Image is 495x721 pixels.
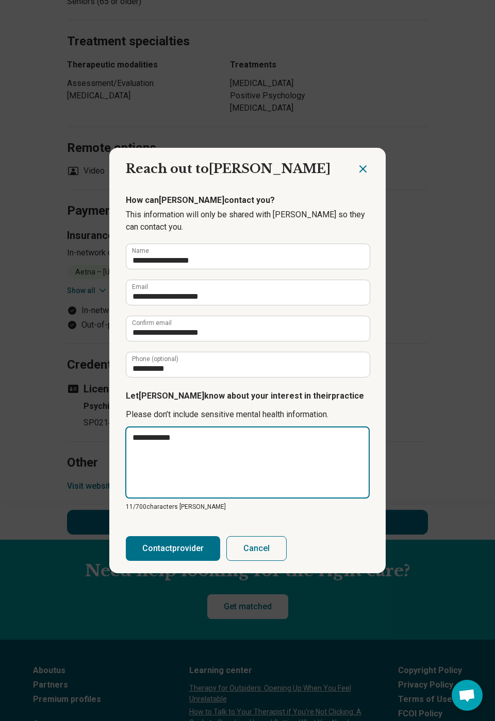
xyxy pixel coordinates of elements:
button: Contactprovider [126,536,220,561]
label: Phone (optional) [132,356,178,362]
label: Confirm email [132,320,172,326]
label: Email [132,284,148,290]
p: 11/ 700 characters [PERSON_NAME] [126,502,369,511]
button: Cancel [226,536,287,561]
p: Please don’t include sensitive mental health information. [126,408,369,421]
button: Close dialog [357,163,369,175]
p: Let [PERSON_NAME] know about your interest in their practice [126,390,369,402]
p: How can [PERSON_NAME] contact you? [126,194,369,207]
p: This information will only be shared with [PERSON_NAME] so they can contact you. [126,209,369,233]
label: Name [132,248,149,254]
span: Reach out to [PERSON_NAME] [126,161,331,176]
